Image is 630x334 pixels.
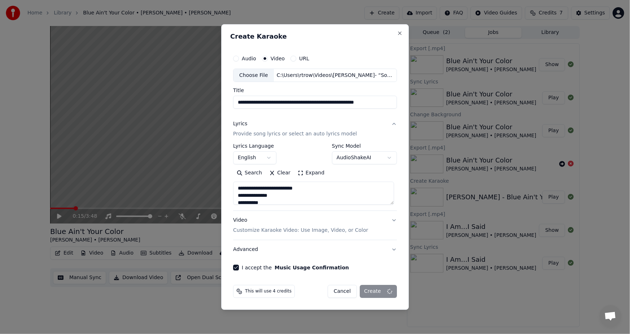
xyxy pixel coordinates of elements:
button: LyricsProvide song lyrics or select an auto lyrics model [233,115,397,144]
label: Sync Model [332,144,397,149]
button: I accept the [275,265,349,270]
div: Lyrics [233,121,247,128]
p: Customize Karaoke Video: Use Image, Video, or Color [233,227,368,234]
div: LyricsProvide song lyrics or select an auto lyrics model [233,144,397,211]
button: Advanced [233,240,397,259]
label: URL [299,56,309,61]
label: Audio [242,56,256,61]
label: Lyrics Language [233,144,276,149]
p: Provide song lyrics or select an auto lyrics model [233,131,357,138]
label: Video [271,56,285,61]
label: I accept the [242,265,349,270]
label: Title [233,88,397,93]
h2: Create Karaoke [230,33,400,40]
div: Video [233,217,368,234]
button: Cancel [328,285,357,298]
button: VideoCustomize Karaoke Video: Use Image, Video, or Color [233,211,397,240]
div: Choose File [233,69,274,82]
button: Expand [294,168,328,179]
span: This will use 4 credits [245,289,292,294]
button: Search [233,168,266,179]
div: C:\Users\rtrow\Videos\[PERSON_NAME]- “Solitary Man” ([PERSON_NAME] Acoustic live cover).mp4 [274,72,397,79]
button: Clear [266,168,294,179]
